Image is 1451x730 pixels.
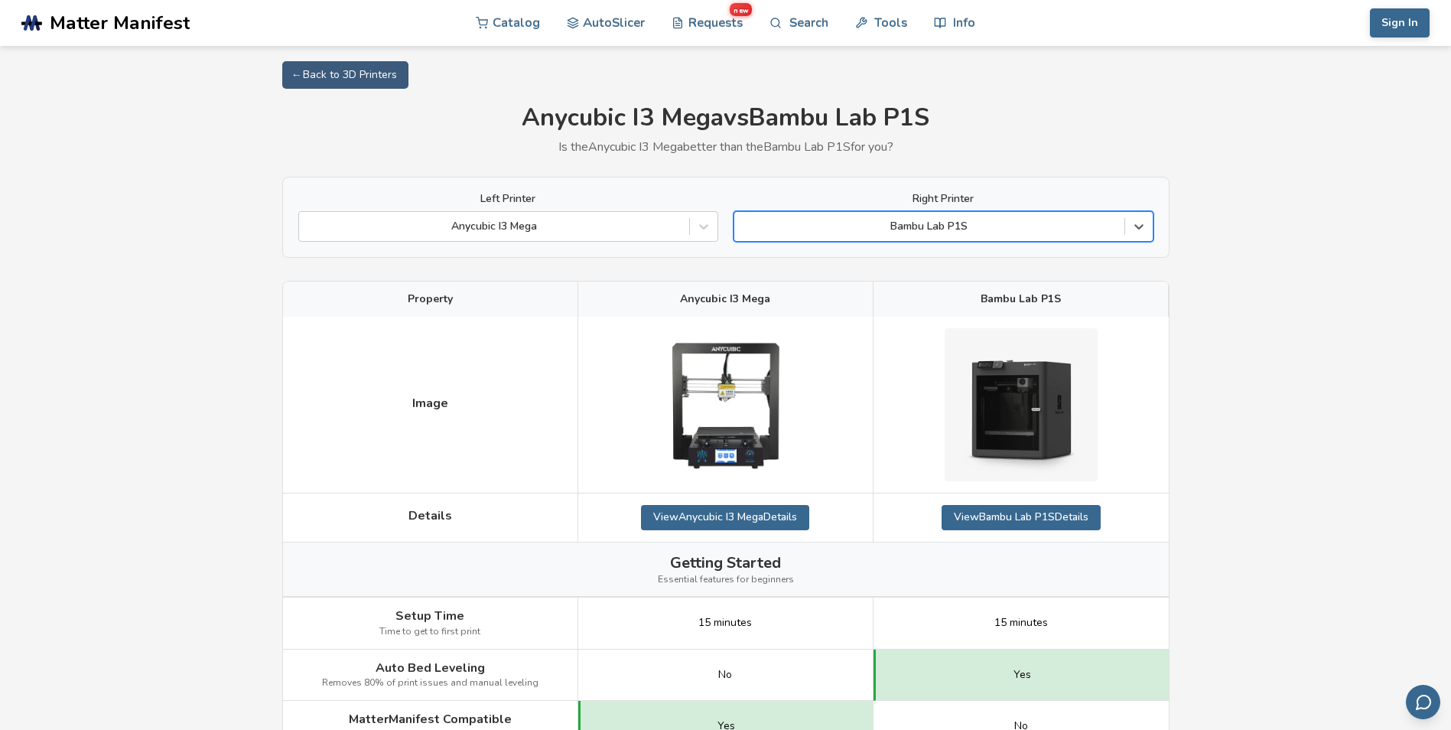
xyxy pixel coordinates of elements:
span: Image [412,396,448,410]
img: Anycubic I3 Mega [649,328,802,481]
button: Sign In [1370,8,1430,37]
span: Removes 80% of print issues and manual leveling [322,678,538,689]
a: ← Back to 3D Printers [282,61,408,89]
span: No [718,669,732,681]
span: Details [408,509,452,523]
a: ViewBambu Lab P1SDetails [942,505,1101,530]
span: Anycubic I3 Mega [680,293,770,305]
button: Send feedback via email [1406,685,1440,719]
span: Bambu Lab P1S [981,293,1061,305]
span: 15 minutes [994,617,1048,629]
label: Left Printer [298,193,718,205]
span: Setup Time [395,609,464,623]
span: 15 minutes [698,617,752,629]
input: Anycubic I3 Mega [307,220,310,233]
span: Essential features for beginners [658,575,794,585]
span: Auto Bed Leveling [376,661,485,675]
span: Yes [1013,669,1031,681]
span: Matter Manifest [50,12,190,34]
h1: Anycubic I3 Mega vs Bambu Lab P1S [282,104,1170,132]
span: Getting Started [670,554,781,572]
a: ViewAnycubic I3 MegaDetails [641,505,809,530]
span: new [730,3,752,16]
label: Right Printer [734,193,1153,205]
span: Property [408,293,453,305]
p: Is the Anycubic I3 Mega better than the Bambu Lab P1S for you? [282,140,1170,154]
img: Bambu Lab P1S [945,328,1098,481]
span: Time to get to first print [379,627,480,637]
span: MatterManifest Compatible [349,712,512,726]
